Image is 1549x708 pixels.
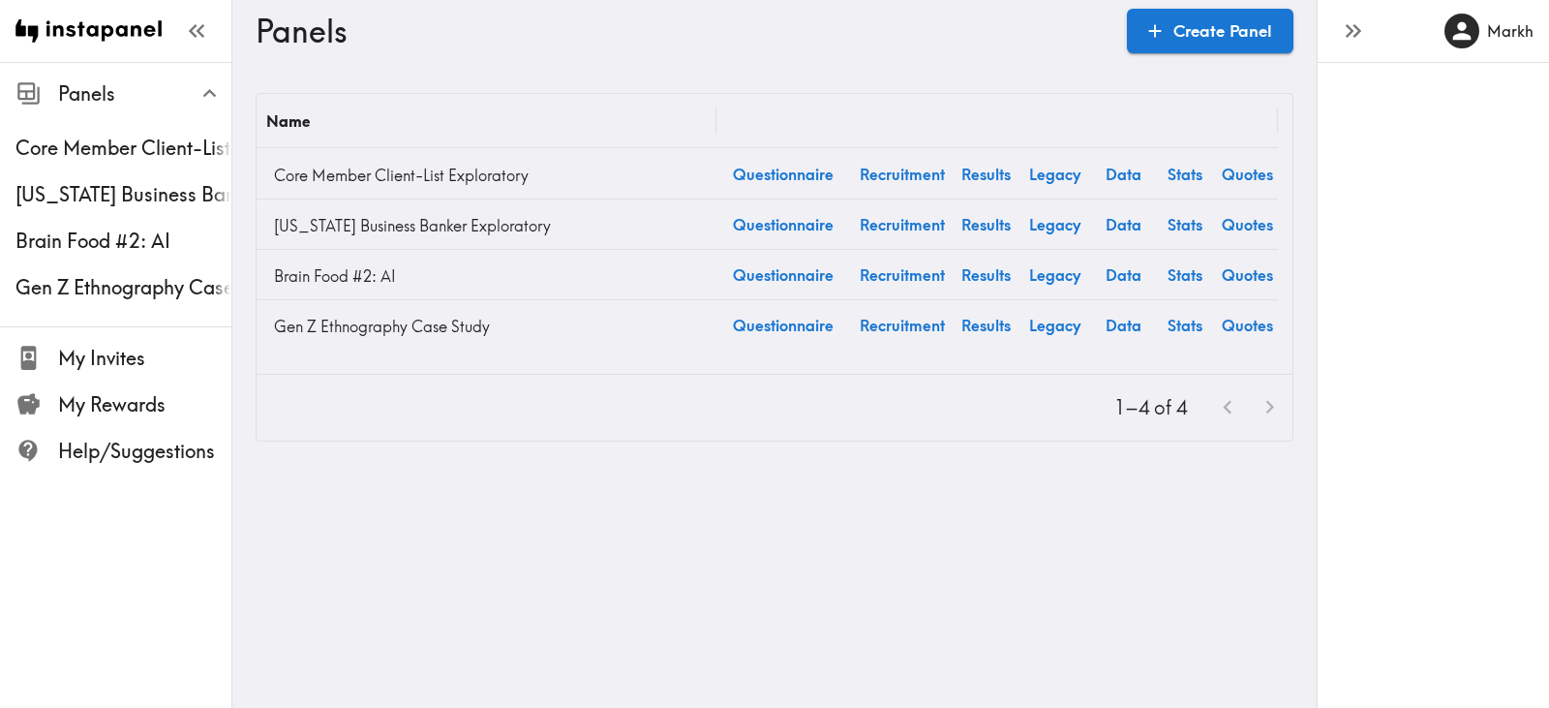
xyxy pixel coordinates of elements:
[1017,300,1092,350] a: Legacy
[955,250,1017,299] a: Results
[266,307,707,346] a: Gen Z Ethnography Case Study
[266,111,310,131] div: Name
[716,250,850,299] a: Questionnaire
[58,391,231,418] span: My Rewards
[1216,200,1278,249] a: Quotes
[1092,250,1154,299] a: Data
[1017,250,1092,299] a: Legacy
[1154,200,1216,249] a: Stats
[850,250,955,299] a: Recruitment
[850,200,955,249] a: Recruitment
[1114,394,1187,421] p: 1–4 of 4
[15,135,231,162] span: Core Member Client-List Exploratory
[15,181,231,208] span: [US_STATE] Business Banker Exploratory
[1154,250,1216,299] a: Stats
[955,200,1017,249] a: Results
[1092,149,1154,199] a: Data
[256,13,1111,49] h3: Panels
[716,200,850,249] a: Questionnaire
[850,300,955,350] a: Recruitment
[716,300,850,350] a: Questionnaire
[955,149,1017,199] a: Results
[1216,149,1278,199] a: Quotes
[1487,20,1534,42] h6: Markh
[716,149,850,199] a: Questionnaire
[15,228,231,255] span: Brain Food #2: AI
[58,80,231,108] span: Panels
[58,438,231,465] span: Help/Suggestions
[1017,149,1092,199] a: Legacy
[266,206,707,245] a: [US_STATE] Business Banker Exploratory
[15,181,231,208] div: California Business Banker Exploratory
[1216,250,1278,299] a: Quotes
[955,300,1017,350] a: Results
[1092,300,1154,350] a: Data
[1154,300,1216,350] a: Stats
[1154,149,1216,199] a: Stats
[58,345,231,372] span: My Invites
[1017,200,1092,249] a: Legacy
[15,274,231,301] span: Gen Z Ethnography Case Study
[850,149,955,199] a: Recruitment
[266,257,707,295] a: Brain Food #2: AI
[1216,300,1278,350] a: Quotes
[1127,9,1293,53] a: Create Panel
[266,156,707,195] a: Core Member Client-List Exploratory
[1092,200,1154,249] a: Data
